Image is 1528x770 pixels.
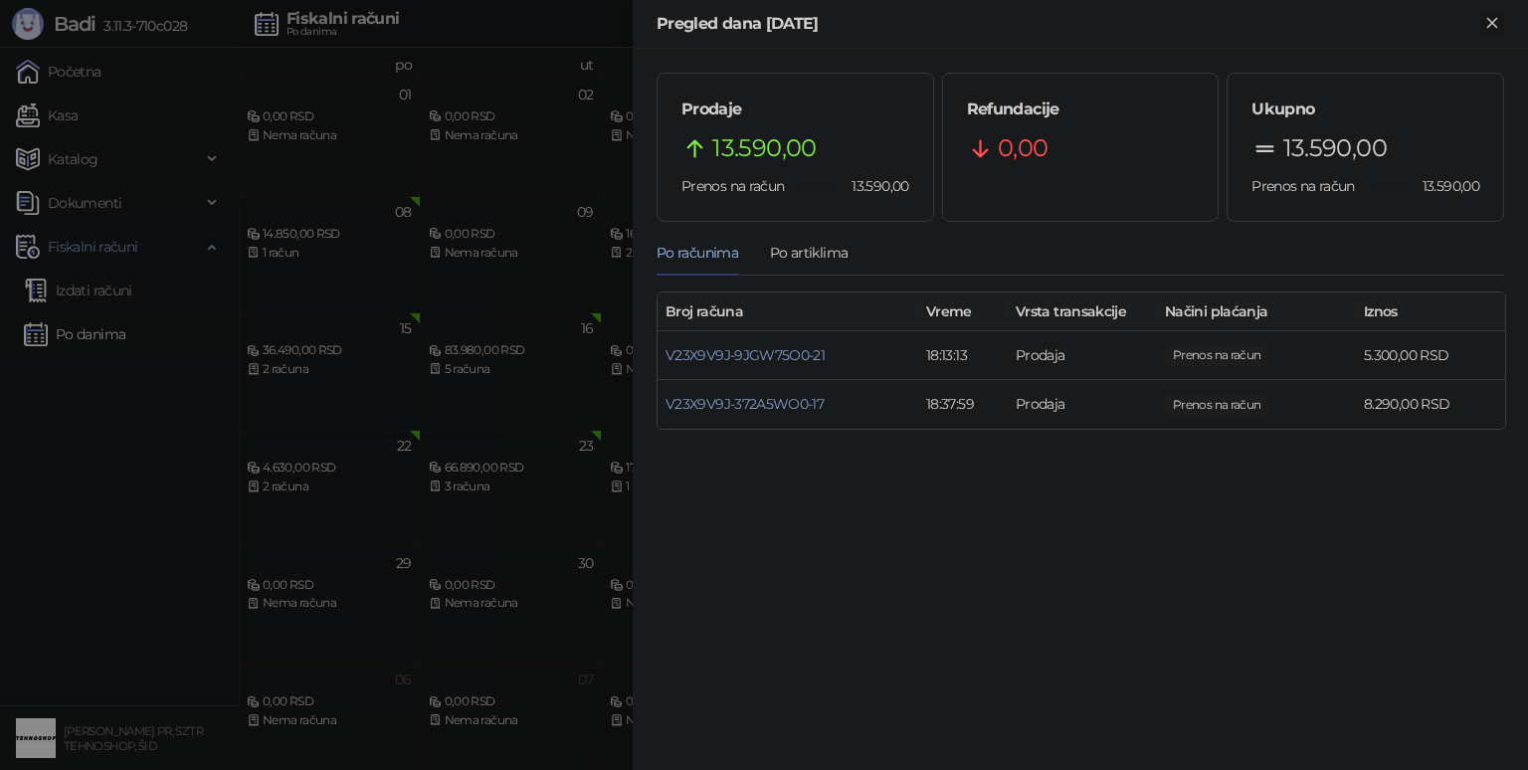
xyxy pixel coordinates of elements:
span: 13.590,00 [838,175,908,197]
span: 13.590,00 [1283,129,1387,167]
th: Broj računa [658,292,918,331]
div: Pregled dana [DATE] [657,12,1480,36]
h5: Refundacije [967,97,1195,121]
td: 18:37:59 [918,380,1008,429]
span: 0,00 [998,129,1048,167]
span: Prenos na račun [1251,177,1354,195]
div: Po računima [657,242,738,264]
a: V23X9V9J-9JGW75O0-21 [666,346,825,364]
span: 13.590,00 [1409,175,1479,197]
h5: Ukupno [1251,97,1479,121]
th: Načini plaćanja [1157,292,1356,331]
th: Vrsta transakcije [1008,292,1157,331]
span: Prenos na račun [681,177,784,195]
span: 13.590,00 [712,129,816,167]
td: 8.290,00 RSD [1356,380,1505,429]
div: Po artiklima [770,242,848,264]
button: Zatvori [1480,12,1504,36]
th: Iznos [1356,292,1505,331]
span: 8.290,00 [1165,394,1268,416]
td: Prodaja [1008,380,1157,429]
td: 18:13:13 [918,331,1008,380]
td: 5.300,00 RSD [1356,331,1505,380]
th: Vreme [918,292,1008,331]
span: 5.300,00 [1165,344,1268,366]
a: V23X9V9J-372A5WO0-17 [666,395,824,413]
h5: Prodaje [681,97,909,121]
td: Prodaja [1008,331,1157,380]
